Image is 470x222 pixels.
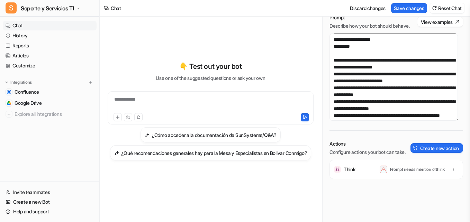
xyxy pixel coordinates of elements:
[114,150,119,156] img: ¿Qué recomendaciones generales hay para la Mesa y Especialistas en Bolivar Conmigo?
[347,3,388,13] button: Discard changes
[390,167,445,172] p: Prompt needs mention of think
[15,89,39,95] span: Confluence
[391,3,427,13] button: Save changes
[152,131,277,139] h3: ¿Cómo acceder a la documentación de SunSystems/Q&A?
[145,132,150,138] img: ¿Cómo acceder a la documentación de SunSystems/Q&A?
[7,101,11,105] img: Google Drive
[6,111,12,118] img: explore all integrations
[329,14,410,21] p: Prompt
[344,166,355,173] p: Think
[7,90,11,94] img: Confluence
[3,187,97,197] a: Invite teammates
[15,109,94,120] span: Explore all integrations
[3,51,97,61] a: Articles
[3,207,97,216] a: Help and support
[110,145,311,160] button: ¿Qué recomendaciones generales hay para la Mesa y Especialistas en Bolivar Conmigo?¿Qué recomenda...
[156,74,265,82] p: Use one of the suggested questions or ask your own
[15,100,42,107] span: Google Drive
[329,22,410,29] p: Describe how your bot should behave.
[3,79,34,86] button: Integrations
[10,80,32,85] p: Integrations
[141,127,281,142] button: ¿Cómo acceder a la documentación de SunSystems/Q&A?¿Cómo acceder a la documentación de SunSystems...
[432,6,437,11] img: reset
[88,80,93,85] img: menu_add.svg
[329,149,406,156] p: Configure actions your bot can take.
[3,21,97,30] a: Chat
[417,17,463,27] button: View examples
[3,61,97,71] a: Customize
[179,61,242,72] p: 👇 Test out your bot
[3,31,97,40] a: History
[430,3,464,13] button: Reset Chat
[6,2,17,13] span: S
[3,197,97,207] a: Create a new Bot
[4,80,9,85] img: expand menu
[413,146,418,150] img: create-action-icon.svg
[410,143,463,153] button: Create new action
[3,41,97,50] a: Reports
[3,109,97,119] a: Explore all integrations
[334,166,341,173] img: Think icon
[3,87,97,97] a: ConfluenceConfluence
[121,149,307,157] h3: ¿Qué recomendaciones generales hay para la Mesa y Especialistas en Bolivar Conmigo?
[111,4,121,12] div: Chat
[3,98,97,108] a: Google DriveGoogle Drive
[21,3,74,13] span: Soporte y Servicios TI
[329,140,406,147] p: Actions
